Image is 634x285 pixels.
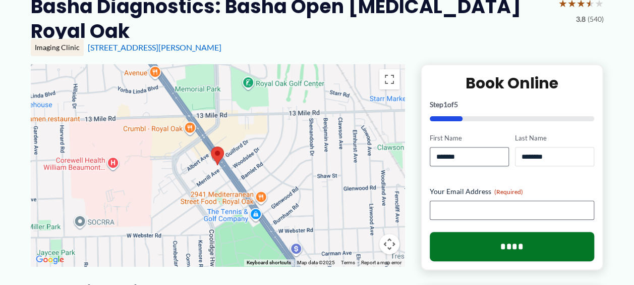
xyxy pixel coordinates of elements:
a: Open this area in Google Maps (opens a new window) [33,253,67,266]
a: Terms (opens in new tab) [341,260,355,265]
a: [STREET_ADDRESS][PERSON_NAME] [88,42,221,52]
span: 3.8 [576,13,586,26]
span: Map data ©2025 [297,260,335,265]
h2: Book Online [430,73,595,93]
button: Keyboard shortcuts [247,259,291,266]
button: Toggle fullscreen view [379,69,399,89]
span: 1 [443,100,447,109]
span: (540) [588,13,604,26]
div: Imaging Clinic [31,39,84,56]
img: Google [33,253,67,266]
label: Last Name [515,133,594,143]
p: Step of [430,101,595,108]
span: (Required) [494,188,523,196]
button: Map camera controls [379,234,399,254]
label: First Name [430,133,509,143]
span: 5 [454,100,458,109]
a: Report a map error [361,260,401,265]
label: Your Email Address [430,186,595,197]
